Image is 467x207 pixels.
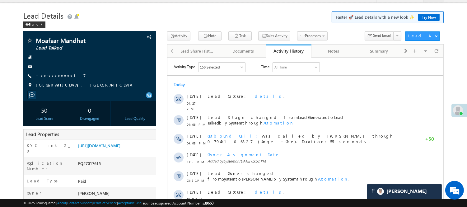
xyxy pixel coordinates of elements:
em: Start Chat [85,161,113,170]
span: 04:05 PM [19,83,38,88]
span: Lead Stage changed from to by through [40,57,175,68]
div: 150 Selected [33,7,52,12]
span: Processes [305,33,321,38]
div: . [40,36,242,41]
span: Lead Capture: [40,132,82,137]
div: Chat with us now [32,33,105,41]
span: 04:06 PM [19,64,38,70]
div: . [40,132,242,137]
button: Processes [297,31,328,40]
div: Summary [362,47,396,55]
a: Summary [357,45,402,58]
img: carter-drag [371,188,376,193]
label: Application Number [27,160,72,172]
a: About [57,201,66,205]
div: EQ27017615 [77,160,156,169]
button: Task [228,31,252,40]
span: 39660 [204,201,213,205]
div: 50 [25,104,63,116]
span: [GEOGRAPHIC_DATA], [GEOGRAPHIC_DATA] [36,82,136,88]
label: KYC link 2_0 [27,143,72,154]
span: Outbound Call [40,76,94,81]
a: Activity History [266,45,311,58]
img: Carter [377,188,384,195]
div: Lead Quality [116,116,154,121]
span: [DATE] [19,57,33,63]
span: [DATE] [19,94,33,100]
div: Lead Score [25,116,63,121]
div: Documents [226,47,260,55]
span: Added by on [40,101,242,106]
textarea: Type your message and hit 'Enter' [8,58,114,156]
button: Note [198,31,222,40]
span: Was called by [PERSON_NAME] through 07949106827 (Angel+One). Duration:55 seconds. [40,76,226,87]
img: d_60004797649_company_0_60004797649 [11,33,26,41]
span: 03:51 PM [19,101,38,107]
span: Automation [96,63,127,68]
button: Lead Actions [405,31,440,41]
a: Try Now [418,14,440,21]
span: Lead Owner changed from to by through . [40,113,182,124]
button: Send Email [365,31,394,40]
a: Acceptable Use [118,201,142,205]
span: Lead Properties [26,131,59,137]
span: [PERSON_NAME] [78,191,110,196]
span: [PERSON_NAME] [75,119,106,124]
div: Back [23,21,45,28]
span: System [116,119,129,124]
span: Lead Talked [36,45,118,51]
a: Documents [221,45,266,58]
span: Lead Generated [131,57,160,62]
span: Time [94,5,102,14]
div: Lead Share History [180,47,215,55]
span: Lead Details [23,11,63,21]
a: Notes [311,45,357,58]
span: Lead Capture: [40,36,82,41]
a: +xx-xxxxxxxx17 [36,73,86,78]
div: Minimize live chat window [102,3,117,18]
span: details [87,36,116,41]
span: Carter [386,188,427,194]
span: +50 [258,78,267,86]
div: Today [6,24,26,30]
div: Sales Activity,Email Bounced,Email Link Clicked,Email Marked Spam,Email Opened & 145 more.. [31,5,78,14]
div: Paid [77,178,156,187]
a: Back [23,21,49,26]
span: 04:27 PM [19,43,38,54]
span: [DATE] [19,36,33,41]
div: -- [116,104,154,116]
span: System [61,63,75,68]
button: Activity [167,31,190,40]
span: 03:51 PM [19,120,38,126]
span: Faster 🚀 Lead Details with a new look ✨ [336,14,440,20]
a: Terms of Service [93,201,117,205]
span: details [87,132,116,137]
span: © 2025 LeadSquared | | | | | [23,200,213,206]
span: Send Email [373,33,391,38]
span: [DATE] [19,132,33,137]
span: Lead Talked [40,57,175,68]
span: Automation [151,119,181,124]
label: Lead Type [27,178,59,184]
span: Moafsar Mandhat [36,37,118,44]
div: Notes [316,47,351,55]
span: Activity Type [6,5,28,14]
div: Disengaged [70,116,109,121]
a: Click here to listen to the recording [241,79,248,85]
span: 03:10 PM [19,139,38,144]
span: Your Leadsquared Account Number is [142,201,213,205]
span: System [56,101,68,106]
div: All Time [107,7,119,12]
div: 0 [70,104,109,116]
button: Sales Activity [258,31,290,40]
label: Owner [27,190,41,196]
div: Activity History [271,48,306,54]
div: Lead Actions [408,33,435,39]
a: Contact Support [67,201,92,205]
a: Lead Share History [175,45,221,58]
span: System [54,119,68,124]
a: Download recording file [229,79,236,85]
div: carter-dragCarter[PERSON_NAME] [367,184,442,199]
span: [DATE] [19,113,33,119]
span: [DATE] [19,76,33,81]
